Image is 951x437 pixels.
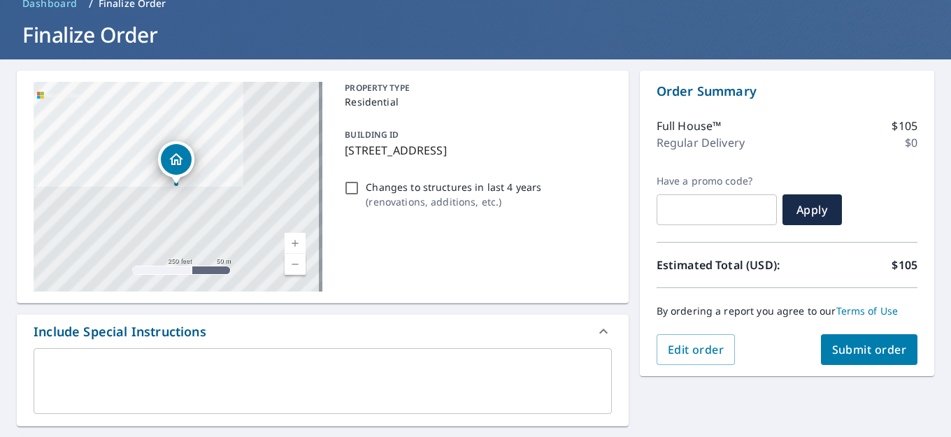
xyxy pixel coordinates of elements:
h1: Finalize Order [17,20,934,49]
a: Terms of Use [836,304,899,317]
button: Apply [782,194,842,225]
p: By ordering a report you agree to our [657,305,917,317]
p: BUILDING ID [345,129,399,141]
p: Residential [345,94,606,109]
p: $105 [892,117,917,134]
p: Order Summary [657,82,917,101]
button: Edit order [657,334,736,365]
label: Have a promo code? [657,175,777,187]
p: Full House™ [657,117,722,134]
p: [STREET_ADDRESS] [345,142,606,159]
p: ( renovations, additions, etc. ) [366,194,541,209]
p: Changes to structures in last 4 years [366,180,541,194]
button: Submit order [821,334,918,365]
p: $105 [892,257,917,273]
p: Regular Delivery [657,134,745,151]
div: Include Special Instructions [34,322,206,341]
div: Include Special Instructions [17,315,629,348]
span: Submit order [832,342,907,357]
p: Estimated Total (USD): [657,257,787,273]
span: Edit order [668,342,724,357]
a: Current Level 17, Zoom Out [285,254,306,275]
p: $0 [905,134,917,151]
div: Dropped pin, building 1, Residential property, 1785 N Meadow Dr Mechanicsburg, PA 17055 [158,141,194,185]
a: Current Level 17, Zoom In [285,233,306,254]
span: Apply [794,202,831,217]
p: PROPERTY TYPE [345,82,606,94]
